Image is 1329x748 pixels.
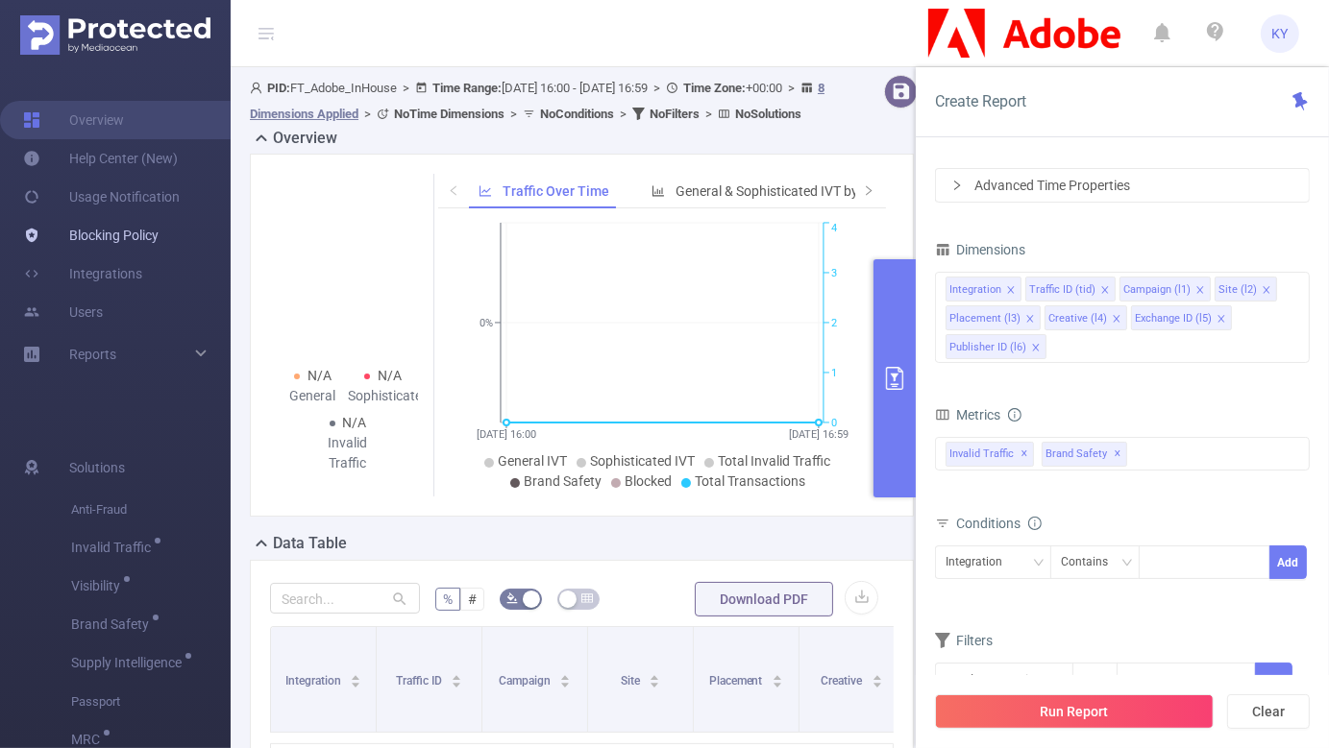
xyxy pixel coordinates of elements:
a: Help Center (New) [23,139,178,178]
span: ✕ [1021,443,1028,466]
b: Time Range: [432,81,502,95]
i: icon: close [1031,343,1041,354]
div: Contains [1061,546,1121,578]
img: Protected Media [20,15,210,55]
li: Campaign (l1) [1120,277,1211,302]
i: icon: close [1100,285,1110,297]
tspan: 0% [480,317,493,329]
i: icon: down [1121,557,1133,570]
i: icon: line-chart [479,184,492,198]
div: Sophisticated [348,386,418,406]
div: Placement (l3) [949,306,1021,331]
a: Users [23,293,103,331]
span: FT_Adobe_InHouse [DATE] 16:00 - [DATE] 16:59 +00:00 [250,81,824,121]
tspan: 0 [831,417,837,429]
div: Sort [350,672,361,684]
li: Integration [946,277,1021,302]
i: icon: caret-down [560,680,571,686]
li: Traffic ID (tid) [1025,277,1116,302]
div: Sort [772,672,783,684]
h2: Data Table [273,532,347,555]
div: ≥ [1083,664,1103,695]
i: icon: caret-down [773,680,783,686]
span: Brand Safety [524,473,602,489]
span: Visibility [71,579,127,592]
span: Integration [285,674,344,688]
input: Search... [270,583,420,614]
b: PID: [267,81,290,95]
span: Invalid Traffic [71,541,158,554]
span: MRC [71,733,107,746]
i: icon: info-circle [1028,517,1042,530]
div: Sort [872,672,883,684]
span: Create Report [935,92,1026,110]
div: Publisher ID (l6) [949,335,1026,360]
b: No Time Dimensions [394,107,505,121]
i: icon: caret-up [452,672,462,678]
span: # [468,591,477,607]
i: icon: caret-up [650,672,660,678]
div: icon: rightAdvanced Time Properties [936,169,1309,202]
div: General [278,386,348,406]
i: icon: caret-down [452,680,462,686]
span: ✕ [1114,443,1121,466]
div: Site (l2) [1218,277,1257,302]
span: N/A [343,415,367,430]
span: Dimensions [935,242,1025,257]
a: Usage Notification [23,178,180,216]
i: icon: close [1112,314,1121,326]
i: icon: close [1262,285,1271,297]
li: Creative (l4) [1045,305,1127,330]
a: Reports [69,335,116,374]
div: Sort [559,672,571,684]
i: icon: info-circle [1008,408,1021,422]
span: Reports [69,347,116,362]
span: Metrics [935,407,1000,422]
span: N/A [378,368,402,383]
button: Add [1269,545,1307,579]
i: icon: bg-colors [506,592,518,604]
span: Sophisticated IVT [590,453,695,469]
i: icon: caret-up [560,672,571,678]
span: N/A [308,368,332,383]
div: Integration [949,277,1001,302]
li: Exchange ID (l5) [1131,305,1232,330]
span: > [505,107,523,121]
span: KY [1272,14,1289,53]
button: Clear [1227,694,1310,729]
span: Total Invalid Traffic [718,453,830,469]
span: Traffic Over Time [503,183,609,199]
a: Overview [23,101,124,139]
i: icon: right [951,180,963,191]
b: No Conditions [540,107,614,121]
i: icon: close [1195,285,1205,297]
div: Campaign (l1) [1123,277,1191,302]
span: Campaign [499,674,554,688]
span: > [782,81,800,95]
span: Passport [71,683,231,721]
span: Supply Intelligence [71,656,188,669]
div: Sort [649,672,660,684]
span: % [443,591,453,607]
i: icon: caret-down [872,680,882,686]
i: icon: down [1099,674,1111,688]
i: icon: close [1025,314,1035,326]
h2: Overview [273,127,337,150]
div: Traffic ID (tid) [1029,277,1095,302]
span: Filters [935,633,993,648]
tspan: 2 [831,317,837,329]
li: Placement (l3) [946,305,1041,330]
div: Integration [946,546,1016,578]
tspan: 3 [831,267,837,279]
li: Site (l2) [1215,277,1277,302]
div: Sort [451,672,462,684]
span: Brand Safety [1042,442,1127,467]
span: > [358,107,377,121]
span: Traffic ID [396,674,445,688]
span: Brand Safety [71,617,156,631]
i: icon: user [250,82,267,94]
i: icon: right [863,184,874,196]
button: Download PDF [695,582,833,616]
i: icon: bar-chart [652,184,665,198]
b: No Solutions [735,107,801,121]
